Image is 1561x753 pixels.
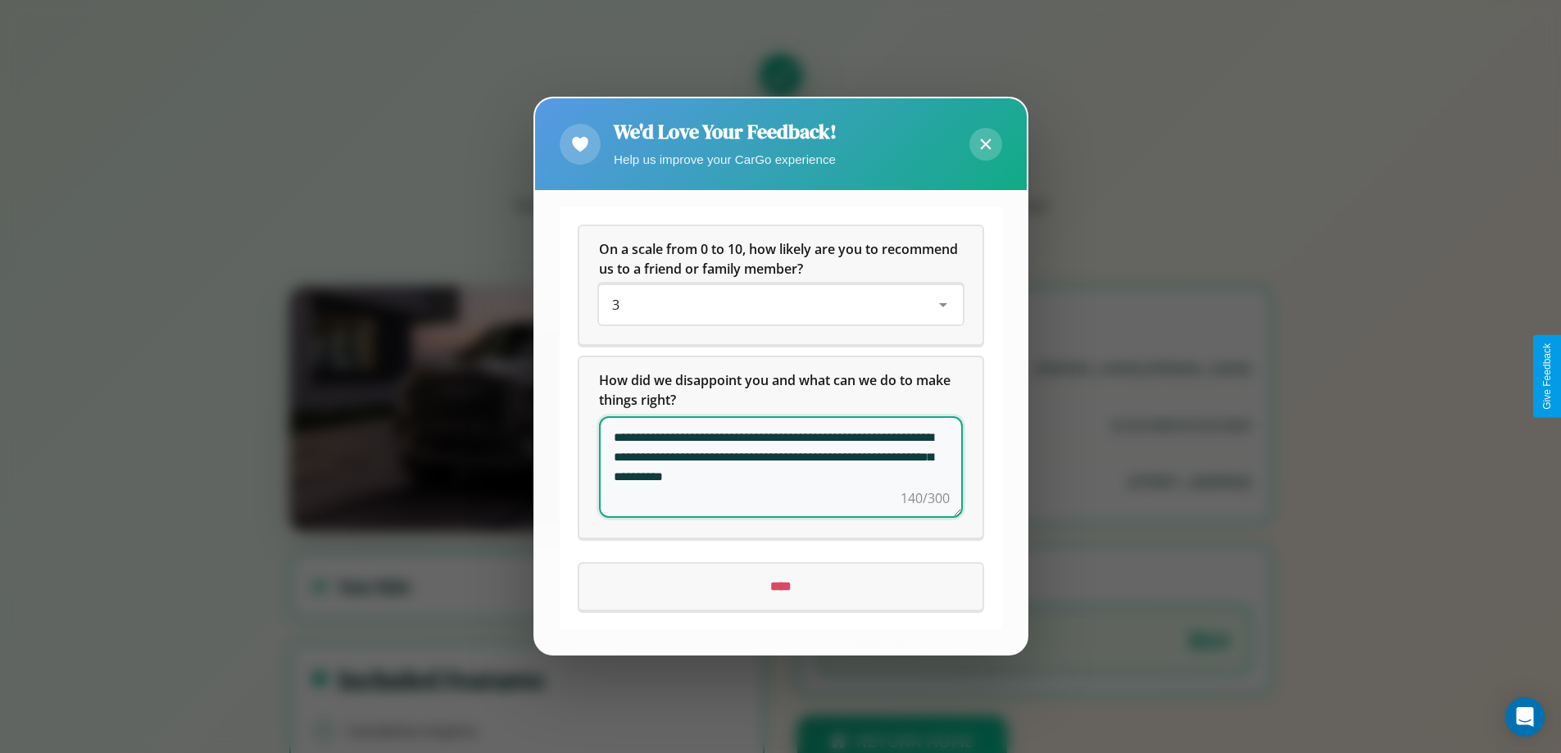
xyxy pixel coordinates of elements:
[614,118,837,145] h2: We'd Love Your Feedback!
[614,148,837,170] p: Help us improve your CarGo experience
[1505,697,1545,737] div: Open Intercom Messenger
[901,489,950,509] div: 140/300
[599,372,954,410] span: How did we disappoint you and what can we do to make things right?
[599,286,963,325] div: On a scale from 0 to 10, how likely are you to recommend us to a friend or family member?
[599,241,961,279] span: On a scale from 0 to 10, how likely are you to recommend us to a friend or family member?
[599,240,963,279] h5: On a scale from 0 to 10, how likely are you to recommend us to a friend or family member?
[612,297,619,315] span: 3
[579,227,982,345] div: On a scale from 0 to 10, how likely are you to recommend us to a friend or family member?
[1541,343,1553,410] div: Give Feedback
